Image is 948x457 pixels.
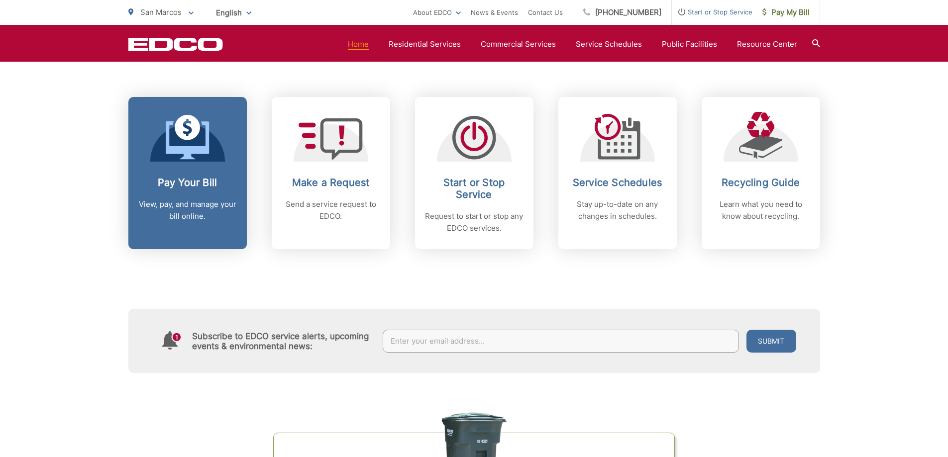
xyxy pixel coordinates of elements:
[576,38,642,50] a: Service Schedules
[568,177,667,188] h2: Service Schedules
[568,198,667,222] p: Stay up-to-date on any changes in schedules.
[209,4,259,21] span: English
[425,210,524,234] p: Request to start or stop any EDCO services.
[272,97,390,249] a: Make a Request Send a service request to EDCO.
[712,198,810,222] p: Learn what you need to know about recycling.
[383,330,739,353] input: Enter your email address...
[140,7,182,17] span: San Marcos
[662,38,717,50] a: Public Facilities
[389,38,461,50] a: Residential Services
[138,177,237,188] h2: Pay Your Bill
[413,6,461,18] a: About EDCO
[192,331,373,351] h4: Subscribe to EDCO service alerts, upcoming events & environmental news:
[348,38,369,50] a: Home
[471,6,518,18] a: News & Events
[128,37,223,51] a: EDCD logo. Return to the homepage.
[528,6,563,18] a: Contact Us
[128,97,247,249] a: Pay Your Bill View, pay, and manage your bill online.
[425,177,524,200] h2: Start or Stop Service
[138,198,237,222] p: View, pay, and manage your bill online.
[282,198,380,222] p: Send a service request to EDCO.
[737,38,797,50] a: Resource Center
[282,177,380,188] h2: Make a Request
[762,6,810,18] span: Pay My Bill
[481,38,556,50] a: Commercial Services
[712,177,810,188] h2: Recycling Guide
[746,330,796,353] button: Submit
[558,97,677,249] a: Service Schedules Stay up-to-date on any changes in schedules.
[702,97,820,249] a: Recycling Guide Learn what you need to know about recycling.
